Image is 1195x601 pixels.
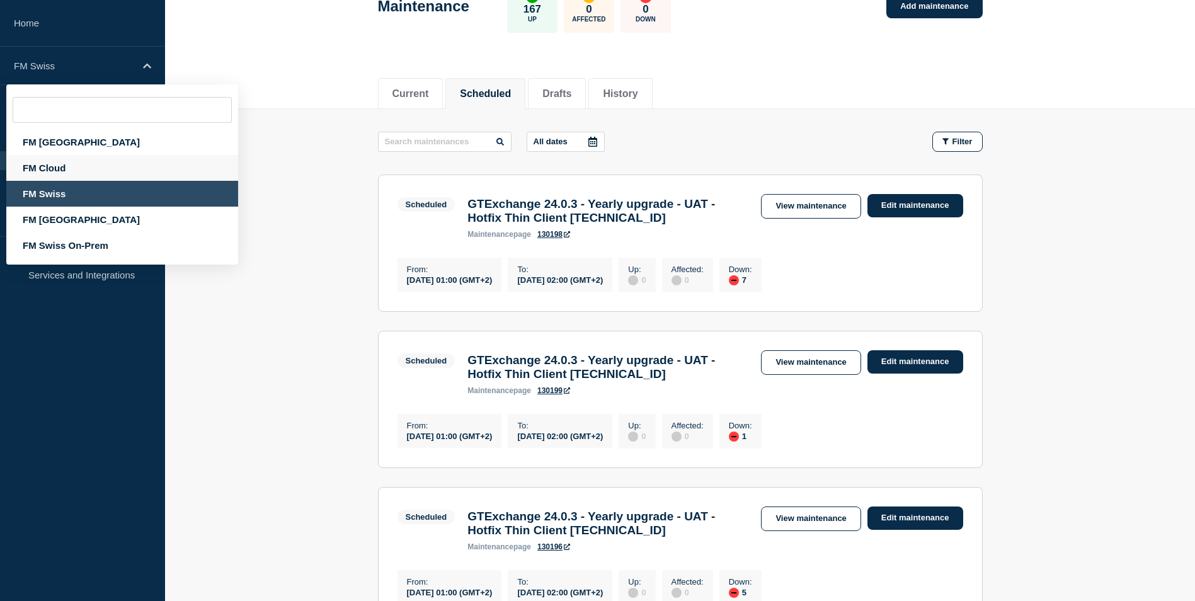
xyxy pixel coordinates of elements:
[528,16,537,23] p: Up
[527,132,605,152] button: All dates
[407,587,493,597] div: [DATE] 01:00 (GMT+2)
[467,542,531,551] p: page
[761,350,861,375] a: View maintenance
[542,88,571,100] button: Drafts
[729,588,739,598] div: down
[517,265,603,274] p: To :
[761,194,861,219] a: View maintenance
[517,587,603,597] div: [DATE] 02:00 (GMT+2)
[6,207,238,232] div: FM [GEOGRAPHIC_DATA]
[628,274,646,285] div: 0
[534,137,568,146] p: All dates
[867,194,963,217] a: Edit maintenance
[407,577,493,587] p: From :
[378,132,512,152] input: Search maintenances
[6,181,238,207] div: FM Swiss
[537,542,570,551] a: 130196
[517,274,603,285] div: [DATE] 02:00 (GMT+2)
[672,421,704,430] p: Affected :
[672,430,704,442] div: 0
[517,430,603,441] div: [DATE] 02:00 (GMT+2)
[628,275,638,285] div: disabled
[467,353,748,381] h3: GTExchange 24.0.3 - Yearly upgrade - UAT - Hotfix Thin Client [TECHNICAL_ID]
[517,421,603,430] p: To :
[6,232,238,258] div: FM Swiss On-Prem
[517,577,603,587] p: To :
[406,356,447,365] div: Scheduled
[628,430,646,442] div: 0
[467,197,748,225] h3: GTExchange 24.0.3 - Yearly upgrade - UAT - Hotfix Thin Client [TECHNICAL_ID]
[672,432,682,442] div: disabled
[407,421,493,430] p: From :
[603,88,638,100] button: History
[729,577,752,587] p: Down :
[460,88,511,100] button: Scheduled
[729,275,739,285] div: down
[672,275,682,285] div: disabled
[672,265,704,274] p: Affected :
[467,230,531,239] p: page
[537,230,570,239] a: 130198
[6,155,238,181] div: FM Cloud
[672,577,704,587] p: Affected :
[628,588,638,598] div: disabled
[729,265,752,274] p: Down :
[729,274,752,285] div: 7
[467,542,513,551] span: maintenance
[867,507,963,530] a: Edit maintenance
[729,430,752,442] div: 1
[932,132,983,152] button: Filter
[729,432,739,442] div: down
[867,350,963,374] a: Edit maintenance
[628,577,646,587] p: Up :
[467,386,513,395] span: maintenance
[586,3,592,16] p: 0
[628,432,638,442] div: disabled
[407,265,493,274] p: From :
[467,510,748,537] h3: GTExchange 24.0.3 - Yearly upgrade - UAT - Hotfix Thin Client [TECHNICAL_ID]
[406,512,447,522] div: Scheduled
[407,430,493,441] div: [DATE] 01:00 (GMT+2)
[672,588,682,598] div: disabled
[407,274,493,285] div: [DATE] 01:00 (GMT+2)
[729,421,752,430] p: Down :
[729,587,752,598] div: 5
[467,386,531,395] p: page
[392,88,429,100] button: Current
[14,60,135,71] p: FM Swiss
[6,129,238,155] div: FM [GEOGRAPHIC_DATA]
[572,16,605,23] p: Affected
[761,507,861,531] a: View maintenance
[628,587,646,598] div: 0
[628,265,646,274] p: Up :
[537,386,570,395] a: 130199
[672,274,704,285] div: 0
[628,421,646,430] p: Up :
[643,3,648,16] p: 0
[523,3,541,16] p: 167
[406,200,447,209] div: Scheduled
[672,587,704,598] div: 0
[636,16,656,23] p: Down
[952,137,973,146] span: Filter
[467,230,513,239] span: maintenance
